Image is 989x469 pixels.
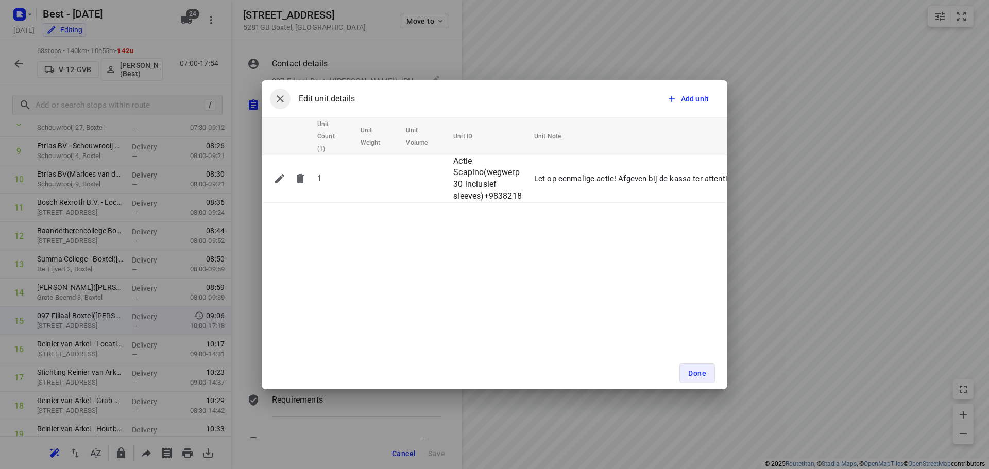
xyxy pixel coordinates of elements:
button: Add unit [662,90,715,108]
span: Unit Count (1) [317,118,348,155]
button: Delete [290,168,311,189]
button: Done [679,363,715,383]
button: Edit [269,168,290,189]
span: Unit Volume [406,124,441,149]
span: Unit Note [534,130,574,143]
span: Unit Weight [361,124,394,149]
span: Done [688,369,706,377]
td: Actie Scapino(wegwerp 30 inclusief sleeves)+9838218 [449,155,530,203]
p: Let op eenmalige actie! Afgeven bij de kassa ter attentie van de filiaalmanager! [534,173,810,185]
span: Unit ID [453,130,486,143]
td: 1 [313,155,356,203]
div: Edit unit details [270,89,355,109]
span: Add unit [681,94,709,104]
